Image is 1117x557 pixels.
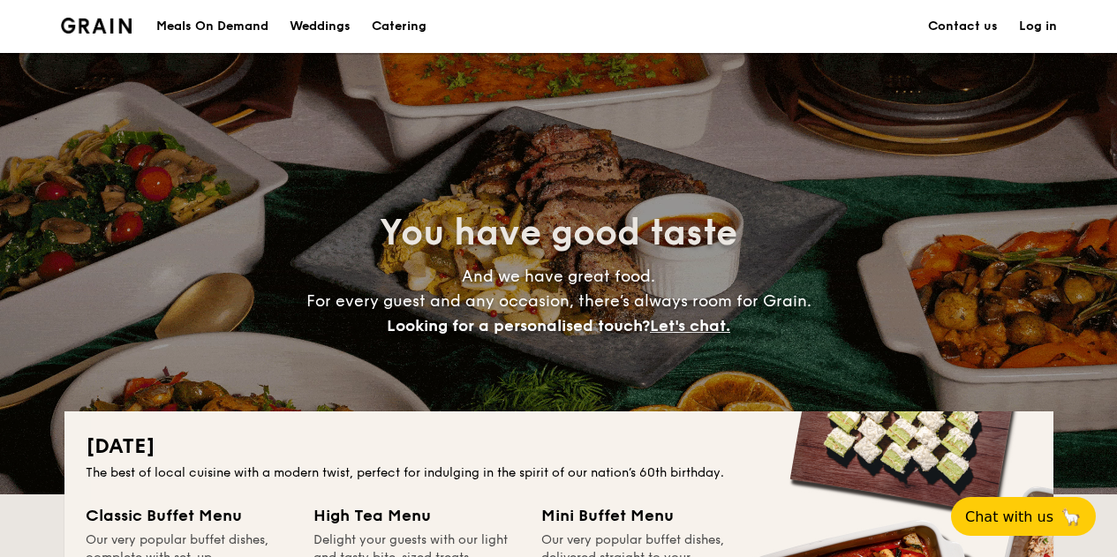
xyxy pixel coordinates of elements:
span: And we have great food. For every guest and any occasion, there’s always room for Grain. [306,267,811,335]
span: 🦙 [1060,507,1082,527]
button: Chat with us🦙 [951,497,1096,536]
div: High Tea Menu [313,503,520,528]
a: Logotype [61,18,132,34]
span: You have good taste [380,212,737,254]
span: Let's chat. [650,316,730,335]
div: Mini Buffet Menu [541,503,748,528]
div: Classic Buffet Menu [86,503,292,528]
h2: [DATE] [86,433,1032,461]
span: Chat with us [965,508,1053,525]
div: The best of local cuisine with a modern twist, perfect for indulging in the spirit of our nation’... [86,464,1032,482]
span: Looking for a personalised touch? [387,316,650,335]
img: Grain [61,18,132,34]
